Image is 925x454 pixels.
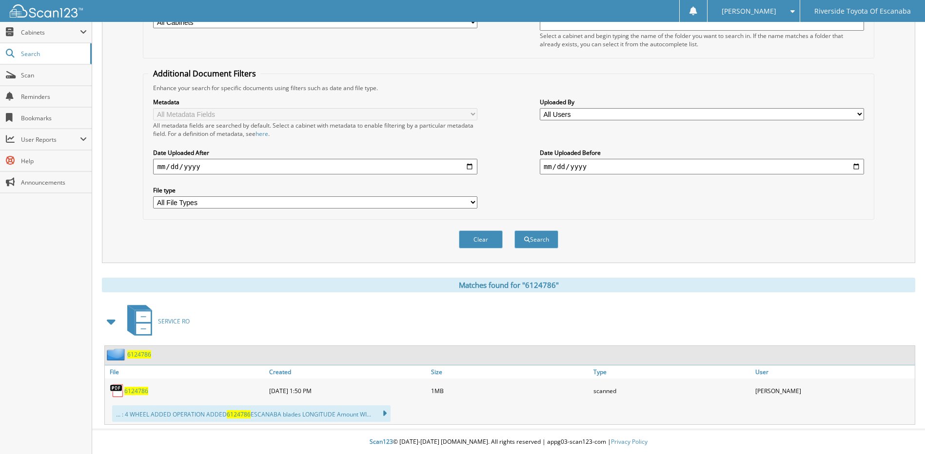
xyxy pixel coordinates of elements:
[148,68,261,79] legend: Additional Document Filters
[753,365,915,378] a: User
[753,381,915,400] div: [PERSON_NAME]
[514,230,558,248] button: Search
[102,278,915,292] div: Matches found for "6124786"
[611,437,648,446] a: Privacy Policy
[124,387,148,395] a: 6124786
[591,365,753,378] a: Type
[158,317,190,325] span: SERVICE RO
[429,381,590,400] div: 1MB
[105,365,267,378] a: File
[540,149,864,157] label: Date Uploaded Before
[429,365,590,378] a: Size
[107,348,127,360] img: folder2.png
[21,114,87,122] span: Bookmarks
[148,84,868,92] div: Enhance your search for specific documents using filters such as date and file type.
[112,405,391,422] div: ... : 4 WHEEL ADDED OPERATION ADDED ESCANABA blades LONGITUDE Amount WI...
[814,8,911,14] span: Riverside Toyota Of Escanaba
[127,350,151,359] a: 6124786
[370,437,393,446] span: Scan123
[21,135,80,144] span: User Reports
[540,32,864,48] div: Select a cabinet and begin typing the name of the folder you want to search in. If the name match...
[21,71,87,79] span: Scan
[153,121,477,138] div: All metadata fields are searched by default. Select a cabinet with metadata to enable filtering b...
[267,381,429,400] div: [DATE] 1:50 PM
[876,407,925,454] iframe: Chat Widget
[722,8,776,14] span: [PERSON_NAME]
[591,381,753,400] div: scanned
[540,98,864,106] label: Uploaded By
[153,149,477,157] label: Date Uploaded After
[110,383,124,398] img: PDF.png
[540,159,864,174] input: end
[21,93,87,101] span: Reminders
[153,186,477,194] label: File type
[267,365,429,378] a: Created
[153,159,477,174] input: start
[21,50,85,58] span: Search
[256,130,268,138] a: here
[121,302,190,340] a: SERVICE RO
[459,230,503,248] button: Clear
[21,178,87,187] span: Announcements
[21,28,80,37] span: Cabinets
[10,4,83,18] img: scan123-logo-white.svg
[21,157,87,165] span: Help
[227,410,251,418] span: 6124786
[92,430,925,454] div: © [DATE]-[DATE] [DOMAIN_NAME]. All rights reserved | appg03-scan123-com |
[153,98,477,106] label: Metadata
